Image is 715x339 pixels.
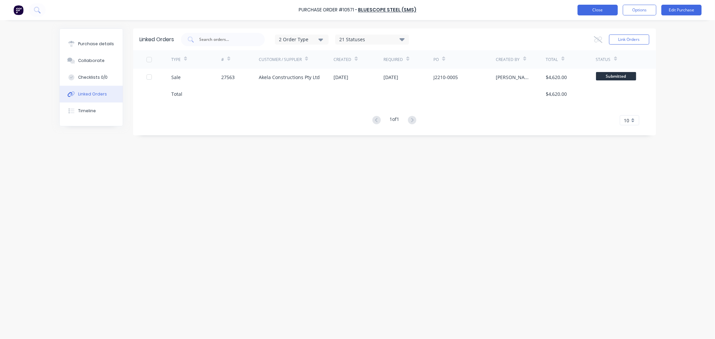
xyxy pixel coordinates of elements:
[496,74,533,81] div: [PERSON_NAME]
[60,52,123,69] button: Collaborate
[78,74,108,80] div: Checklists 0/0
[546,74,567,81] div: $4,620.00
[259,74,320,81] div: Akela Constructions Pty Ltd
[60,86,123,103] button: Linked Orders
[60,69,123,86] button: Checklists 0/0
[13,5,23,15] img: Factory
[171,90,182,97] div: Total
[358,7,416,13] a: Bluescope Steel (Sms)
[221,74,235,81] div: 27563
[199,36,254,43] input: Search orders...
[171,74,181,81] div: Sale
[661,5,702,15] button: Edit Purchase
[336,36,409,43] div: 21 Statuses
[383,57,403,63] div: Required
[433,74,458,81] div: J2210-0005
[171,57,181,63] div: TYPE
[259,57,302,63] div: Customer / Supplier
[60,103,123,119] button: Timeline
[383,74,398,81] div: [DATE]
[609,35,649,45] button: Link Orders
[334,74,348,81] div: [DATE]
[596,57,611,63] div: Status
[624,117,630,124] span: 10
[546,90,567,97] div: $4,620.00
[78,108,96,114] div: Timeline
[221,57,224,63] div: #
[78,91,107,97] div: Linked Orders
[623,5,656,15] button: Options
[433,57,439,63] div: PO
[334,57,351,63] div: Created
[140,36,174,44] div: Linked Orders
[596,72,636,80] span: Submitted
[78,58,105,64] div: Collaborate
[279,36,324,43] div: 2 Order Type
[390,116,399,125] div: 1 of 1
[578,5,618,15] button: Close
[299,7,357,14] div: Purchase Order #10571 -
[78,41,114,47] div: Purchase details
[496,57,520,63] div: Created By
[60,36,123,52] button: Purchase details
[275,35,329,45] button: 2 Order Type
[546,57,558,63] div: Total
